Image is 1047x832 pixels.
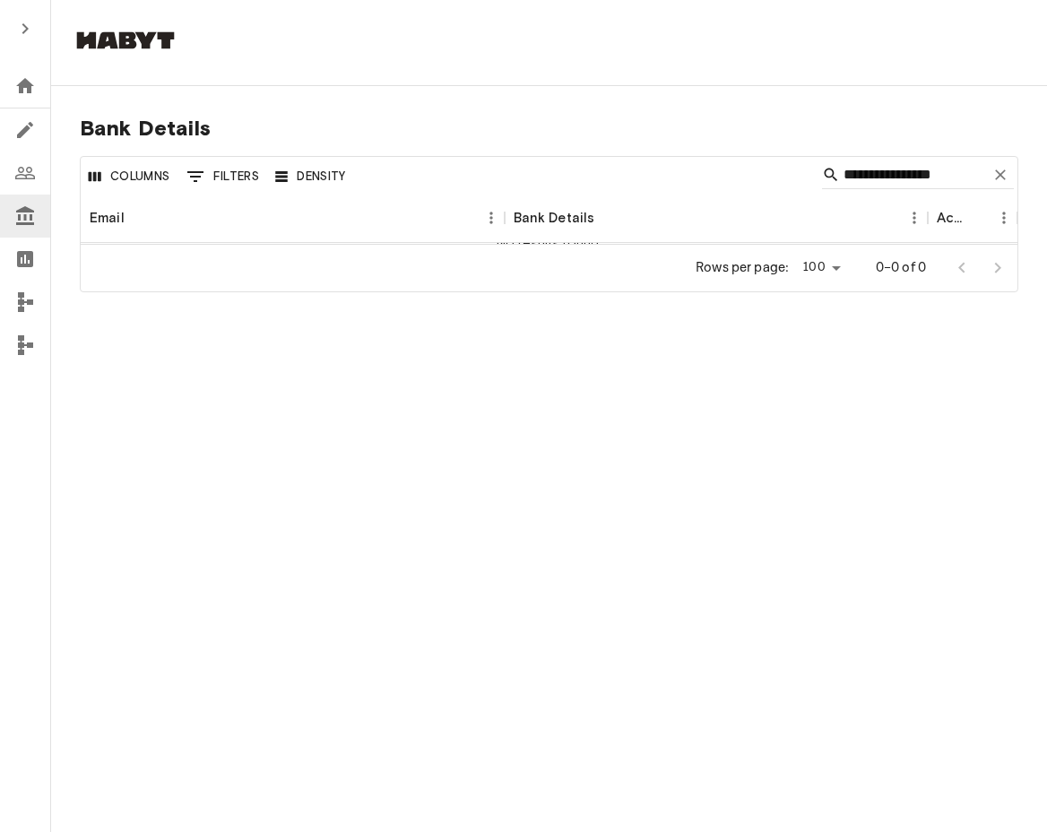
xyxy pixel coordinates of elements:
[478,204,505,231] button: Menu
[80,115,1018,142] span: Bank Details
[796,255,846,281] div: 100
[987,161,1014,188] button: Clear
[991,204,1017,231] button: Menu
[876,258,926,277] p: 0–0 of 0
[182,162,264,191] button: Show filters
[822,160,1014,193] div: Search
[594,205,619,230] button: Sort
[696,258,789,277] p: Rows per page:
[125,205,150,230] button: Sort
[72,31,179,49] img: Habyt
[90,193,125,243] div: Email
[81,243,1017,244] div: No results found.
[928,193,1017,243] div: Actions
[937,193,965,243] div: Actions
[965,205,991,230] button: Sort
[514,193,595,243] div: Bank Details
[84,163,175,191] button: Select columns
[505,193,929,243] div: Bank Details
[271,163,350,191] button: Density
[901,204,928,231] button: Menu
[81,193,505,243] div: Email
